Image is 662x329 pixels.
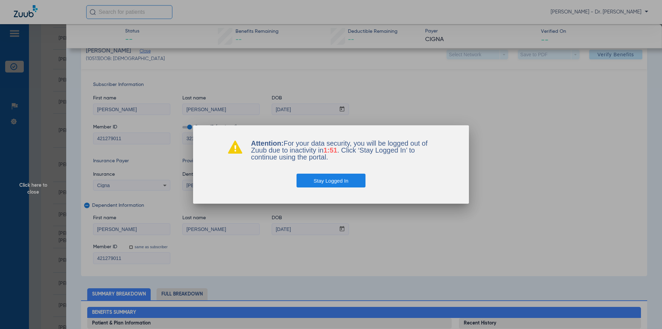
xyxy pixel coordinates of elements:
b: Attention: [251,139,283,147]
p: For your data security, you will be logged out of Zuub due to inactivity in . Click ‘Stay Logged ... [251,140,434,161]
span: 1:51 [323,146,337,154]
iframe: Chat Widget [628,296,662,329]
button: Stay Logged In [297,174,366,187]
img: warning [228,140,243,154]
